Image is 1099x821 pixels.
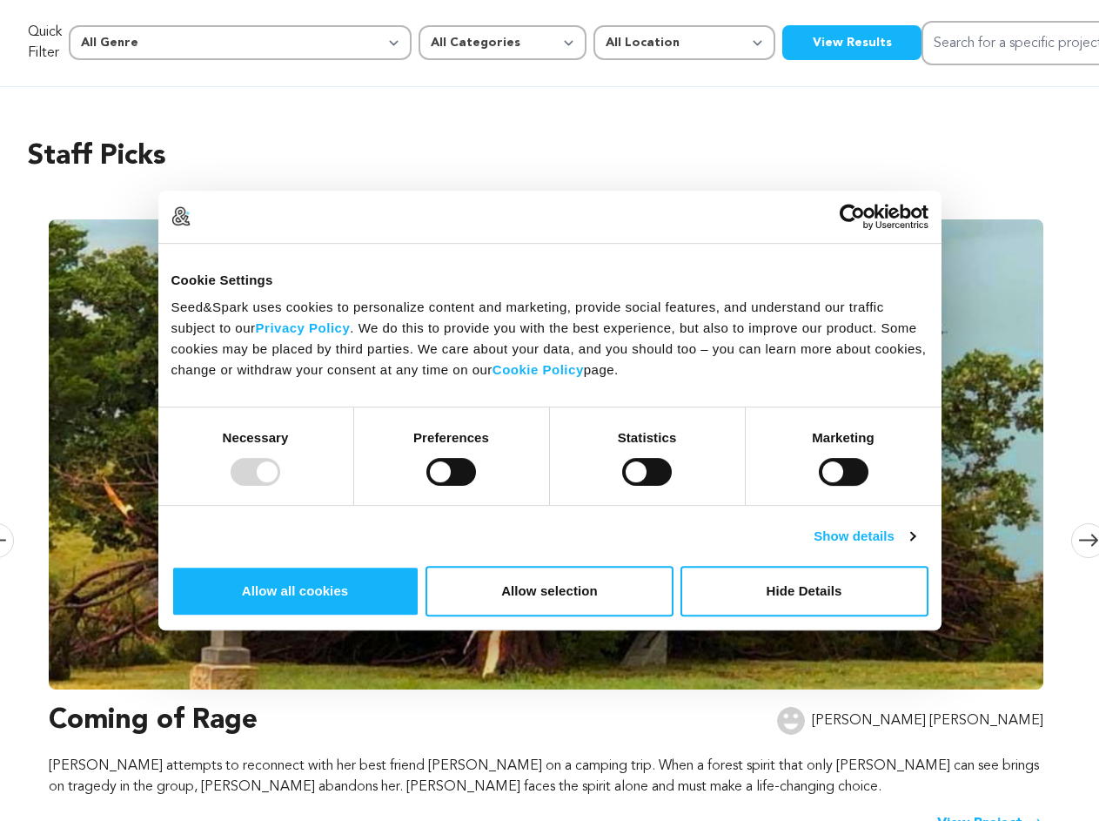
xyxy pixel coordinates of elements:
[28,22,62,64] p: Quick Filter
[171,566,419,616] button: Allow all cookies
[28,136,1071,178] h2: Staff Picks
[49,219,1043,690] img: Coming of Rage image
[171,270,928,291] div: Cookie Settings
[618,430,677,445] strong: Statistics
[782,25,921,60] button: View Results
[776,204,928,230] a: Usercentrics Cookiebot - opens in a new window
[49,700,258,742] h3: Coming of Rage
[777,707,805,735] img: user.png
[223,430,289,445] strong: Necessary
[171,297,928,380] div: Seed&Spark uses cookies to personalize content and marketing, provide social features, and unders...
[680,566,928,616] button: Hide Details
[812,710,1043,731] p: [PERSON_NAME] [PERSON_NAME]
[814,526,915,547] a: Show details
[49,756,1043,797] p: [PERSON_NAME] attempts to reconnect with her best friend [PERSON_NAME] on a camping trip. When a ...
[812,430,875,445] strong: Marketing
[493,362,584,377] a: Cookie Policy
[413,430,489,445] strong: Preferences
[426,566,673,616] button: Allow selection
[171,206,191,225] img: logo
[256,320,351,335] a: Privacy Policy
